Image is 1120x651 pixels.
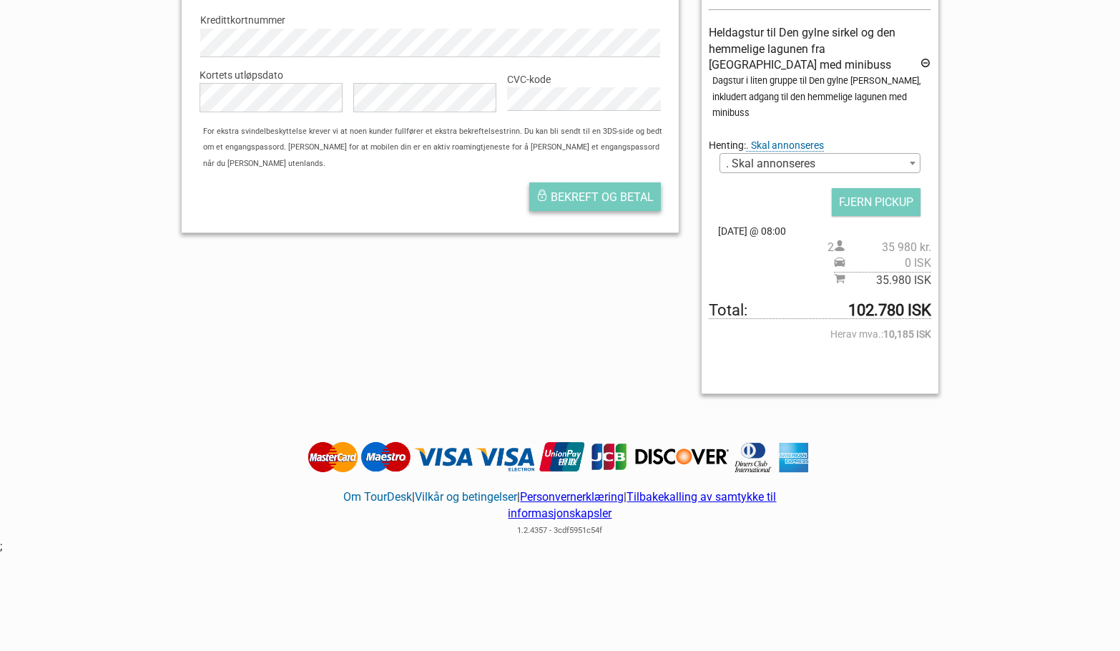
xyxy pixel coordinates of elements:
a: Tilbakekalling av samtykke til informasjonskapsler [508,490,776,519]
span: 0 ISK [845,255,931,271]
font: Bekreft og betal [551,190,654,204]
input: FJERN PICKUP [832,188,920,216]
a: Vilkår og betingelser [415,490,517,504]
font: Kredittkortnummer [200,14,285,26]
span: 35.980 ISK [845,273,931,288]
font: . Skal annonseres [726,157,815,170]
button: Åpne LiveChat-chat-widgeten [164,22,182,39]
span: Totalt som skal betales [709,303,931,319]
span: Delsum [834,272,931,288]
font: CVC-kode [507,74,551,85]
font: Vi er borte akkurat nå. Kom tilbake senere! [20,25,272,36]
span: Skal annonsere [719,153,920,173]
font: Kortets utløpsdato [200,69,283,81]
span: 2 personer [827,240,931,255]
font: Herav mva.: [830,328,883,340]
span: Skal annonsere [720,154,920,174]
font: For ekstra svindelbeskyttelse krever vi at noen kunder fullfører et ekstra bekreftelsestrinn. Du ... [203,127,662,168]
button: Bekreft og betal [529,182,661,211]
font: [DATE] @ 08:00 [718,225,786,237]
font: 2 [827,240,834,254]
font: 35 980 kr. [882,240,931,254]
font: 1.2.4357 - 3cdf5951c54f [517,526,602,535]
font: Heldagstur til Den gylne sirkel og den hemmelige lagunen fra [GEOGRAPHIC_DATA] med minibuss [709,26,895,72]
a: Personvernerklæring [520,490,624,504]
font: | [624,490,627,504]
font: Total: [709,301,747,319]
img: Turistinformasjonen aksepterer [304,441,817,474]
a: Om TourDesk [343,490,412,504]
font: Henting: [709,139,746,151]
strong: 102.780 ISK [848,303,931,318]
font: 10,185 ISK [883,328,931,340]
span: Endre hentested [746,139,824,152]
font: Dagstur i liten gruppe til Den gylne [PERSON_NAME], inkludert adgang til den hemmelige lagunen me... [712,75,921,118]
font: | [412,490,415,504]
span: Pris for henting [834,255,931,271]
font: | [517,490,520,504]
